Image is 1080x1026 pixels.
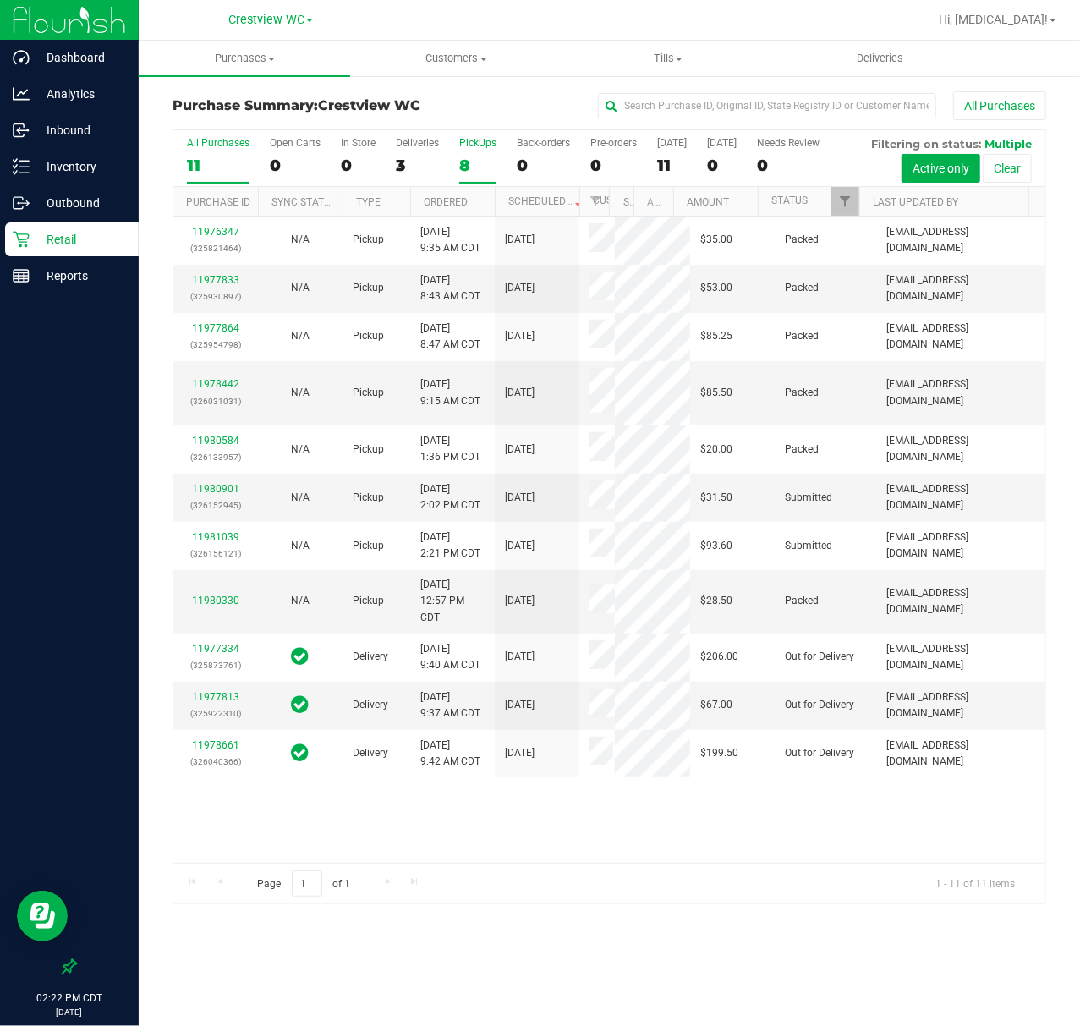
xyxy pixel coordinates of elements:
[353,280,384,296] span: Pickup
[139,51,350,66] span: Purchases
[700,490,732,506] span: $31.50
[353,232,384,248] span: Pickup
[30,229,131,250] p: Retail
[13,158,30,175] inline-svg: Inventory
[902,154,980,183] button: Active only
[598,93,936,118] input: Search Purchase ID, Original ID, State Registry ID or Customer Name...
[687,196,729,208] a: Amount
[508,195,585,207] a: Scheduled
[353,385,384,401] span: Pickup
[424,196,468,208] a: Ordered
[886,321,1035,353] span: [EMAIL_ADDRESS][DOMAIN_NAME]
[757,156,820,175] div: 0
[785,697,854,713] span: Out for Delivery
[785,490,832,506] span: Submitted
[785,385,819,401] span: Packed
[983,154,1032,183] button: Clear
[785,442,819,458] span: Packed
[13,195,30,211] inline-svg: Outbound
[17,891,68,941] iframe: Resource center
[341,156,376,175] div: 0
[184,705,248,721] p: (325922310)
[886,529,1035,562] span: [EMAIL_ADDRESS][DOMAIN_NAME]
[8,1006,131,1018] p: [DATE]
[13,49,30,66] inline-svg: Dashboard
[291,443,310,455] span: Not Applicable
[700,649,738,665] span: $206.00
[353,697,388,713] span: Delivery
[785,280,819,296] span: Packed
[184,497,248,513] p: (326152945)
[186,196,250,208] a: Purchase ID
[707,156,737,175] div: 0
[291,282,310,294] span: Not Applicable
[8,990,131,1006] p: 02:22 PM CDT
[396,156,439,175] div: 3
[505,538,535,554] span: [DATE]
[350,41,562,76] a: Customers
[243,870,365,897] span: Page of 1
[30,120,131,140] p: Inbound
[291,280,310,296] button: N/A
[192,378,239,390] a: 11978442
[192,483,239,495] a: 11980901
[228,13,304,27] span: Crestview WC
[700,593,732,609] span: $28.50
[341,137,376,149] div: In Store
[420,738,480,770] span: [DATE] 9:42 AM CDT
[192,643,239,655] a: 11977334
[291,232,310,248] button: N/A
[420,224,480,256] span: [DATE] 9:35 AM CDT
[291,387,310,398] span: Not Applicable
[184,657,248,673] p: (325873761)
[30,84,131,104] p: Analytics
[420,376,480,409] span: [DATE] 9:15 AM CDT
[886,481,1035,513] span: [EMAIL_ADDRESS][DOMAIN_NAME]
[13,231,30,248] inline-svg: Retail
[700,442,732,458] span: $20.00
[563,51,773,66] span: Tills
[623,196,712,208] a: State Registry ID
[184,240,248,256] p: (325821464)
[886,224,1035,256] span: [EMAIL_ADDRESS][DOMAIN_NAME]
[353,745,388,761] span: Delivery
[700,745,738,761] span: $199.50
[318,97,420,113] span: Crestview WC
[291,233,310,245] span: Not Applicable
[757,137,820,149] div: Needs Review
[886,641,1035,673] span: [EMAIL_ADDRESS][DOMAIN_NAME]
[184,393,248,409] p: (326031031)
[291,490,310,506] button: N/A
[505,745,535,761] span: [DATE]
[192,274,239,286] a: 11977833
[700,280,732,296] span: $53.00
[420,641,480,673] span: [DATE] 9:40 AM CDT
[633,187,673,217] th: Address
[13,85,30,102] inline-svg: Analytics
[700,538,732,554] span: $93.60
[184,754,248,770] p: (326040366)
[886,376,1035,409] span: [EMAIL_ADDRESS][DOMAIN_NAME]
[173,98,463,113] h3: Purchase Summary:
[192,739,239,751] a: 11978661
[984,137,1032,151] span: Multiple
[192,531,239,543] a: 11981039
[192,226,239,238] a: 11976347
[785,232,819,248] span: Packed
[292,693,310,716] span: In Sync
[420,433,480,465] span: [DATE] 1:36 PM CDT
[886,272,1035,305] span: [EMAIL_ADDRESS][DOMAIN_NAME]
[785,538,832,554] span: Submitted
[886,433,1035,465] span: [EMAIL_ADDRESS][DOMAIN_NAME]
[291,328,310,344] button: N/A
[184,546,248,562] p: (326156121)
[505,385,535,401] span: [DATE]
[420,272,480,305] span: [DATE] 8:43 AM CDT
[700,328,732,344] span: $85.25
[700,697,732,713] span: $67.00
[13,267,30,284] inline-svg: Reports
[192,595,239,606] a: 11980330
[30,266,131,286] p: Reports
[292,870,322,897] input: 1
[187,156,249,175] div: 11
